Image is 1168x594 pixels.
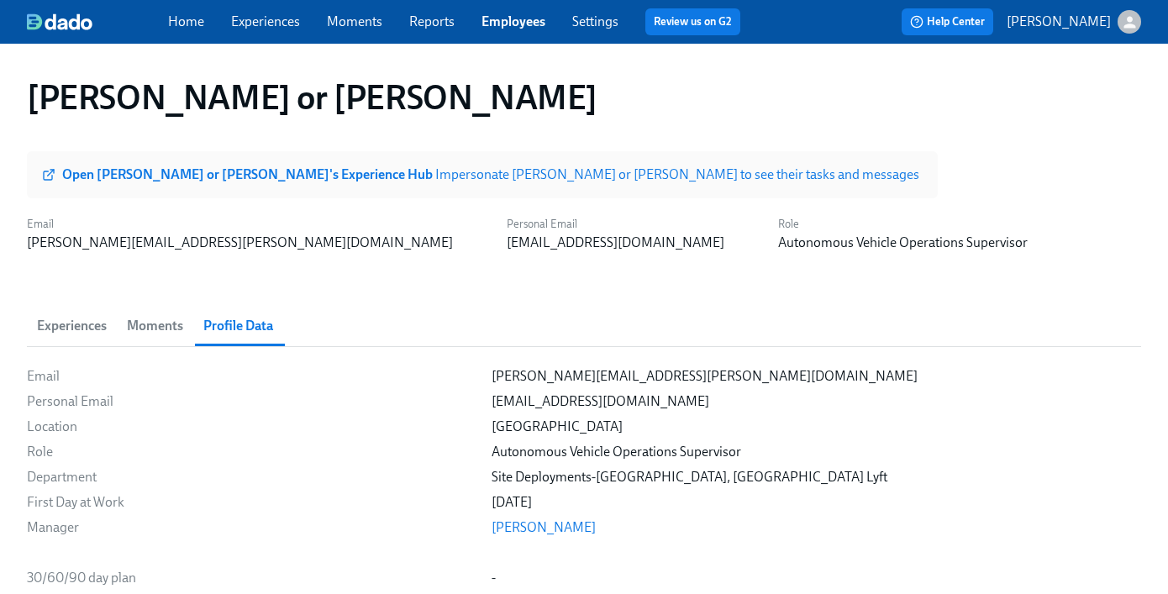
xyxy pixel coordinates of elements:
div: Manager [27,518,478,537]
div: Location [27,418,478,436]
span: Experiences [37,314,107,338]
span: Moments [127,314,183,338]
a: [PERSON_NAME] [492,519,596,535]
a: Review us on G2 [654,13,732,30]
button: [PERSON_NAME] [1007,10,1141,34]
a: dado [27,13,168,30]
label: Role [778,215,1028,234]
div: ​ [492,544,1141,562]
label: Personal Email [507,215,724,234]
div: First Day at Work [27,493,478,512]
a: Reports [409,13,455,29]
div: [PERSON_NAME][EMAIL_ADDRESS][PERSON_NAME][DOMAIN_NAME] [492,367,918,386]
button: Review us on G2 [645,8,740,35]
a: Home [168,13,204,29]
p: [PERSON_NAME] [1007,13,1111,31]
div: Department [27,468,478,486]
a: Moments [327,13,382,29]
div: Personal Email [27,392,478,411]
div: [PERSON_NAME][EMAIL_ADDRESS][PERSON_NAME][DOMAIN_NAME] [27,234,453,252]
span: Profile Data [203,314,273,338]
div: [EMAIL_ADDRESS][DOMAIN_NAME] [492,392,709,411]
a: Open [PERSON_NAME] or [PERSON_NAME]'s Experience Hub Impersonate [PERSON_NAME] or [PERSON_NAME] t... [34,158,931,192]
div: - [492,569,496,587]
div: 30/60/90 day plan [27,569,478,587]
h1: [PERSON_NAME] or [PERSON_NAME] [27,77,597,118]
div: Impersonate [PERSON_NAME] or [PERSON_NAME] to see their tasks and messages [62,166,919,183]
div: Email [27,367,478,386]
button: Help Center [902,8,993,35]
div: Site Deployments-[GEOGRAPHIC_DATA], [GEOGRAPHIC_DATA] Lyft [492,468,887,486]
div: [GEOGRAPHIC_DATA] [492,418,623,436]
a: Settings [572,13,618,29]
img: dado [27,13,92,30]
strong: Open [PERSON_NAME] or [PERSON_NAME]'s Experience Hub [62,166,435,182]
div: [EMAIL_ADDRESS][DOMAIN_NAME] [507,234,724,252]
span: Help Center [910,13,985,30]
a: Experiences [231,13,300,29]
div: [DATE] [492,493,532,512]
div: Autonomous Vehicle Operations Supervisor [492,443,741,461]
div: Autonomous Vehicle Operations Supervisor [778,234,1028,252]
label: Email [27,215,453,234]
a: Employees [481,13,545,29]
div: Role [27,443,478,461]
